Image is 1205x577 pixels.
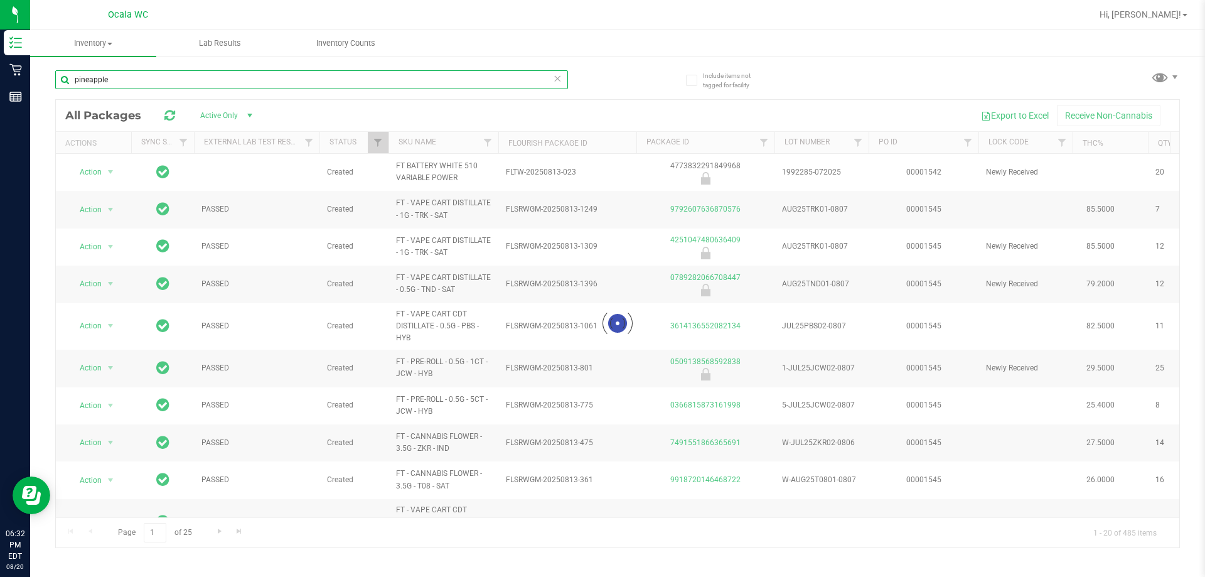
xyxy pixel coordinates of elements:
iframe: Resource center [13,477,50,514]
p: 08/20 [6,562,24,571]
span: Clear [553,70,562,87]
p: 06:32 PM EDT [6,528,24,562]
span: Inventory [30,38,156,49]
a: Inventory Counts [283,30,409,57]
span: Hi, [PERSON_NAME]! [1100,9,1181,19]
inline-svg: Reports [9,90,22,103]
inline-svg: Inventory [9,36,22,49]
inline-svg: Retail [9,63,22,76]
input: Search Package ID, Item Name, SKU, Lot or Part Number... [55,70,568,89]
a: Lab Results [156,30,282,57]
a: Inventory [30,30,156,57]
span: Ocala WC [108,9,148,20]
span: Inventory Counts [299,38,392,49]
span: Include items not tagged for facility [703,71,766,90]
span: Lab Results [182,38,258,49]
